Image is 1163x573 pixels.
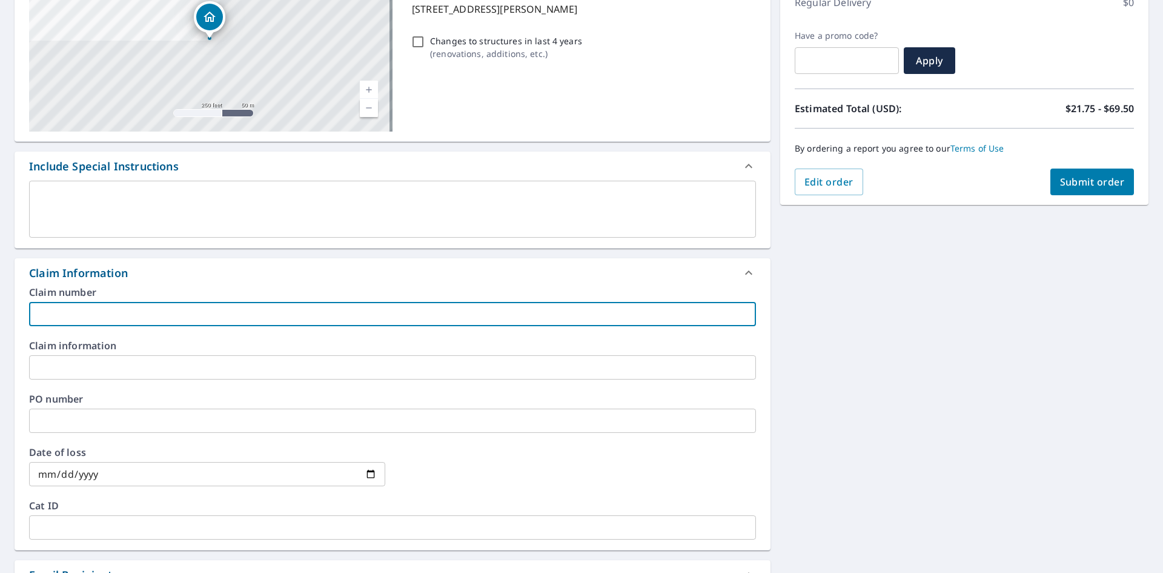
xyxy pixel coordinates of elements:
[29,501,756,511] label: Cat ID
[1050,169,1135,195] button: Submit order
[430,35,582,47] p: Changes to structures in last 4 years
[904,47,955,74] button: Apply
[1065,101,1134,116] p: $21.75 - $69.50
[29,341,756,350] label: Claim information
[795,101,964,116] p: Estimated Total (USD):
[29,265,128,281] div: Claim Information
[795,169,863,195] button: Edit order
[29,287,756,297] label: Claim number
[15,152,770,181] div: Include Special Instructions
[29,394,756,404] label: PO number
[1060,175,1125,189] span: Submit order
[795,30,899,41] label: Have a promo code?
[29,158,179,175] div: Include Special Instructions
[412,2,751,16] p: [STREET_ADDRESS][PERSON_NAME]
[360,99,378,117] a: Current Level 17, Zoom Out
[950,142,1004,154] a: Terms of Use
[194,1,225,39] div: Dropped pin, building 1, Residential property, 1037 San Jose Dr Grants, NM 87020
[804,175,853,189] span: Edit order
[430,47,582,60] p: ( renovations, additions, etc. )
[15,258,770,287] div: Claim Information
[360,81,378,99] a: Current Level 17, Zoom In
[913,54,946,67] span: Apply
[29,447,385,457] label: Date of loss
[795,143,1134,154] p: By ordering a report you agree to our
